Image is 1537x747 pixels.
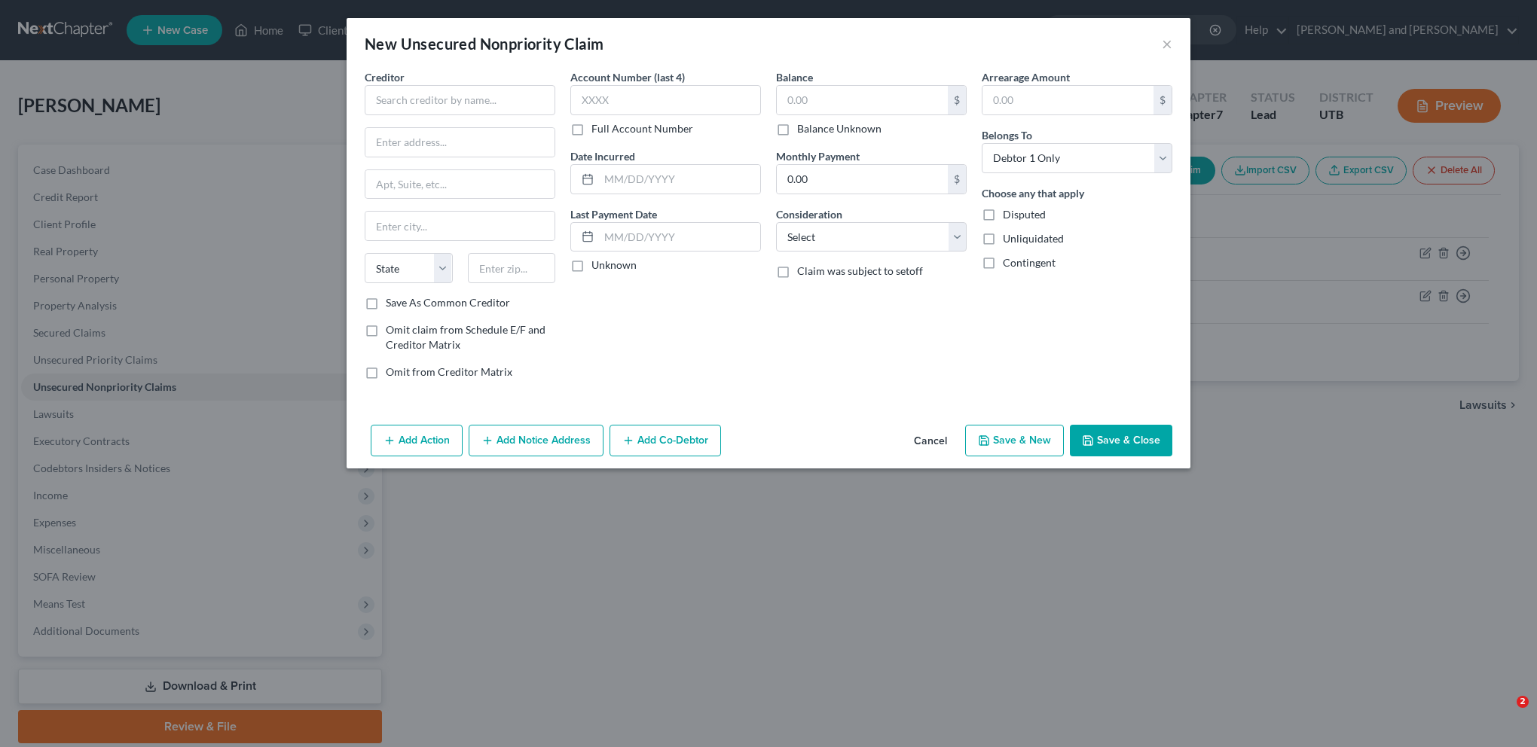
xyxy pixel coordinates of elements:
iframe: Intercom live chat [1486,696,1522,732]
span: Omit claim from Schedule E/F and Creditor Matrix [386,323,545,351]
button: Add Notice Address [469,425,603,456]
input: 0.00 [982,86,1154,114]
input: 0.00 [777,86,948,114]
div: $ [948,86,966,114]
input: Search creditor by name... [365,85,555,115]
span: Belongs To [982,129,1032,142]
label: Balance [776,69,813,85]
label: Balance Unknown [797,121,882,136]
span: Claim was subject to setoff [797,264,923,277]
label: Monthly Payment [776,148,860,164]
label: Choose any that apply [982,185,1084,201]
input: MM/DD/YYYY [599,165,760,194]
label: Arrearage Amount [982,69,1070,85]
span: Creditor [365,71,405,84]
span: Contingent [1003,256,1056,269]
input: Enter address... [365,128,555,157]
input: Apt, Suite, etc... [365,170,555,199]
span: Disputed [1003,208,1046,221]
div: $ [948,165,966,194]
button: Cancel [902,426,959,456]
label: Unknown [591,258,637,273]
label: Full Account Number [591,121,693,136]
input: Enter zip... [468,253,556,283]
label: Consideration [776,206,842,222]
label: Date Incurred [570,148,635,164]
div: New Unsecured Nonpriority Claim [365,33,603,54]
label: Account Number (last 4) [570,69,685,85]
div: $ [1154,86,1172,114]
input: 0.00 [777,165,948,194]
input: XXXX [570,85,761,115]
label: Save As Common Creditor [386,295,510,310]
button: Save & New [965,425,1064,456]
span: Unliquidated [1003,232,1064,245]
button: Save & Close [1070,425,1172,456]
label: Last Payment Date [570,206,657,222]
button: Add Action [371,425,463,456]
span: 2 [1517,696,1529,708]
button: Add Co-Debtor [610,425,721,456]
input: Enter city... [365,212,555,240]
span: Omit from Creditor Matrix [386,365,512,378]
button: × [1162,35,1172,53]
input: MM/DD/YYYY [599,223,760,252]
